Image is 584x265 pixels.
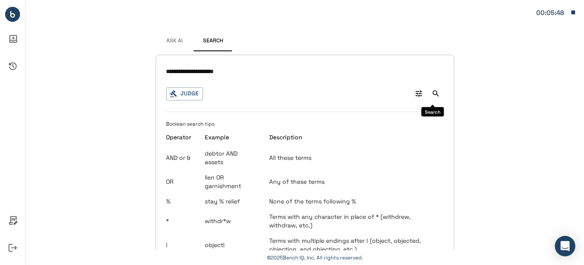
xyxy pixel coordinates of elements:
td: All these terms [263,146,444,170]
td: Terms with any character in place of * (withdrew, withdraw, etc.) [263,209,444,233]
td: withdr*w [198,209,263,233]
td: lien OR garnishment [198,170,263,194]
td: object! [198,233,263,257]
td: debtor AND assets [198,146,263,170]
span: Boolean search tips [166,121,215,134]
td: OR [166,170,198,194]
th: Operator [166,129,198,146]
button: Advanced Search [411,86,427,101]
div: Search [421,107,444,117]
td: None of the terms following % [263,194,444,209]
button: Search [194,31,232,51]
td: AND or & [166,146,198,170]
td: stay % relief [198,194,263,209]
button: Matter: 080529-1026 [532,3,581,21]
button: Search [428,86,444,101]
td: Terms with multiple endings after ! (object, objected, objection, and objecting, etc.) [263,233,444,257]
td: ! [166,233,198,257]
div: Open Intercom Messenger [555,236,575,256]
button: Judge [166,87,203,100]
span: Ask AI [167,38,183,44]
th: Example [198,129,263,146]
div: Matter: 080529-1026 [536,7,566,18]
th: Description [263,129,444,146]
td: Any of these terms [263,170,444,194]
td: % [166,194,198,209]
